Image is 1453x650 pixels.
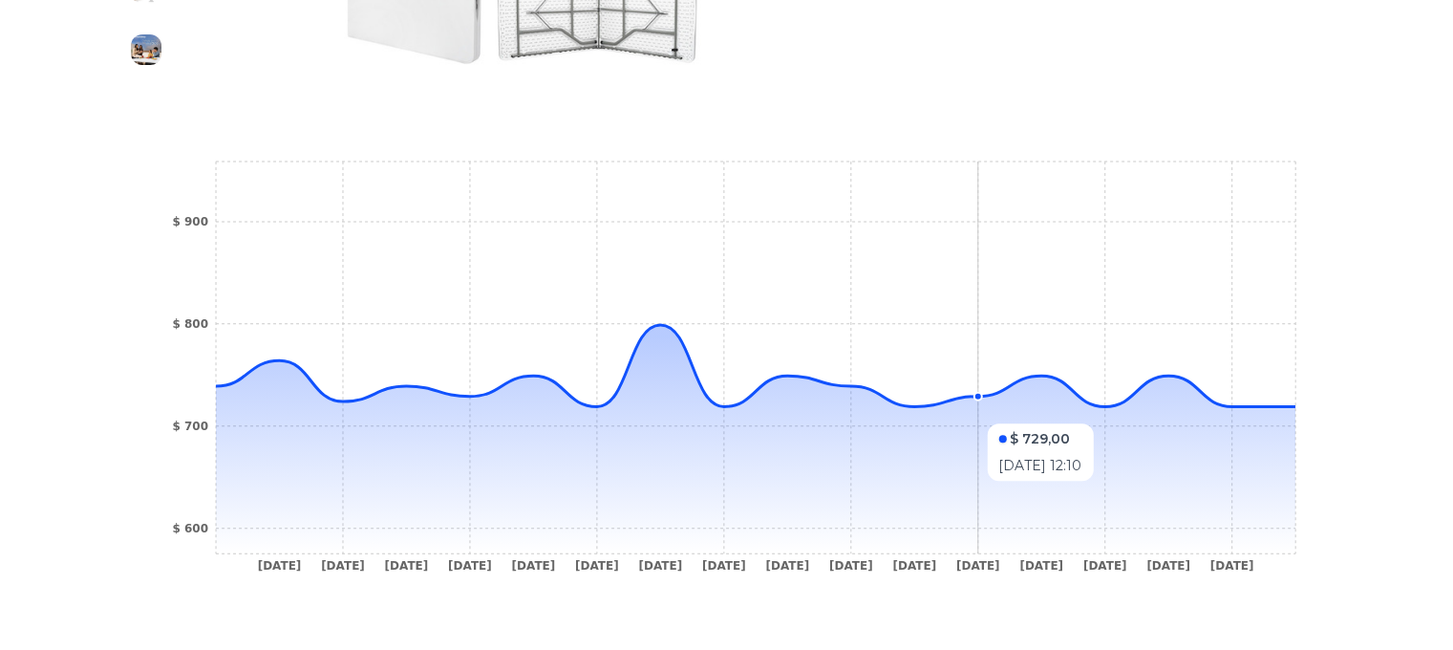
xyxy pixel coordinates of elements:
[1082,559,1126,573] tspan: [DATE]
[511,559,555,573] tspan: [DATE]
[172,522,208,535] tspan: $ 600
[955,559,999,573] tspan: [DATE]
[574,559,618,573] tspan: [DATE]
[172,420,208,433] tspan: $ 700
[1019,559,1063,573] tspan: [DATE]
[321,559,365,573] tspan: [DATE]
[1209,559,1253,573] tspan: [DATE]
[172,215,208,228] tspan: $ 900
[257,559,301,573] tspan: [DATE]
[765,559,809,573] tspan: [DATE]
[701,559,745,573] tspan: [DATE]
[1146,559,1190,573] tspan: [DATE]
[638,559,682,573] tspan: [DATE]
[131,34,161,65] img: Mesa Plegable Plástico Tipo Portafolio 1.80m Jardín Portátil
[448,559,492,573] tspan: [DATE]
[892,559,936,573] tspan: [DATE]
[172,317,208,331] tspan: $ 800
[384,559,428,573] tspan: [DATE]
[828,559,872,573] tspan: [DATE]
